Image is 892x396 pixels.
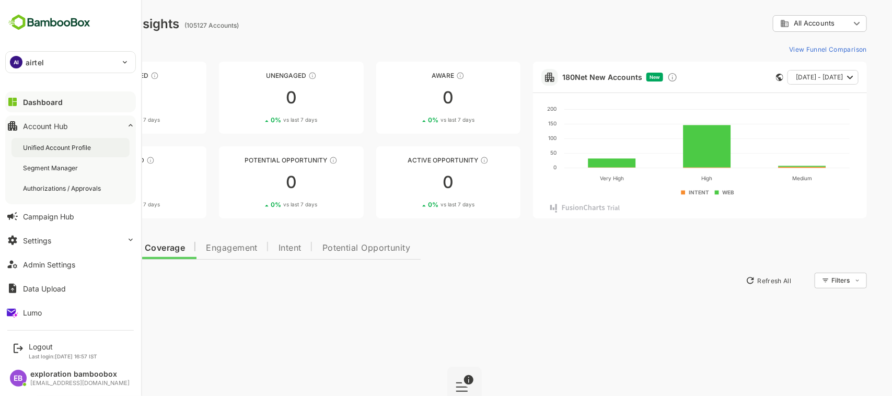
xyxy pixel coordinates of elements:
a: Active OpportunityThese accounts have open opportunities which might be at any of the Sales Stage... [340,146,484,218]
div: All Accounts [736,14,830,34]
div: 0 [340,174,484,191]
div: Admin Settings [23,260,75,269]
button: Campaign Hub [5,206,136,227]
div: Potential Opportunity [182,156,327,164]
div: These accounts have not shown enough engagement and need nurturing [272,72,280,80]
span: vs last 7 days [89,116,123,124]
div: Aware [340,72,484,79]
span: Intent [242,244,265,252]
div: Dashboard Insights [25,16,143,31]
div: These accounts have just entered the buying cycle and need further nurturing [420,72,428,80]
div: Active Opportunity [340,156,484,164]
span: vs last 7 days [247,116,281,124]
div: exploration bamboobox [30,370,130,379]
p: airtel [26,57,44,68]
a: AwareThese accounts have just entered the buying cycle and need further nurturing00%vs last 7 days [340,62,484,134]
div: These accounts have open opportunities which might be at any of the Sales Stages [444,156,452,165]
div: Campaign Hub [23,212,74,221]
div: Account Hub [23,122,68,131]
div: Data Upload [23,284,66,293]
a: UnengagedThese accounts have not shown enough engagement and need nurturing00%vs last 7 days [182,62,327,134]
span: Data Quality and Coverage [36,244,148,252]
a: UnreachedThese accounts have not been engaged with for a defined time period00%vs last 7 days [25,62,170,134]
span: [DATE] - [DATE] [759,71,806,84]
div: Engaged [25,156,170,164]
div: These accounts are MQAs and can be passed on to Inside Sales [293,156,301,165]
span: Potential Opportunity [286,244,374,252]
div: 0 % [77,116,123,124]
div: 0 [25,174,170,191]
p: Last login: [DATE] 16:57 IST [29,353,97,359]
div: AI [10,56,22,68]
div: 0 [182,89,327,106]
div: 0 % [391,201,438,208]
div: 0 [340,89,484,106]
button: [DATE] - [DATE] [751,70,822,85]
button: Data Upload [5,278,136,299]
img: BambooboxFullLogoMark.5f36c76dfaba33ec1ec1367b70bb1252.svg [5,13,94,32]
text: High [665,175,676,182]
div: 0 % [391,116,438,124]
text: 150 [512,120,520,126]
div: Filters [794,271,830,290]
span: New [613,74,623,80]
button: Admin Settings [5,254,136,275]
button: Account Hub [5,115,136,136]
a: Potential OpportunityThese accounts are MQAs and can be passed on to Inside Sales00%vs last 7 days [182,146,327,218]
div: Lumo [23,308,42,317]
div: 0 % [234,201,281,208]
span: vs last 7 days [404,116,438,124]
div: 0 % [77,201,123,208]
button: Lumo [5,302,136,323]
span: Engagement [169,244,221,252]
div: These accounts have not been engaged with for a defined time period [114,72,122,80]
div: Dashboard [23,98,63,107]
span: All Accounts [757,19,798,27]
div: This card does not support filter and segments [739,74,747,81]
button: Refresh All [704,272,759,289]
div: Logout [29,342,97,351]
div: Unreached [25,72,170,79]
div: Settings [23,236,51,245]
div: 0 [25,89,170,106]
button: New Insights [25,271,101,290]
div: 0 % [234,116,281,124]
text: 100 [512,135,520,141]
text: 0 [517,164,520,170]
text: WEB [686,189,698,195]
text: Medium [756,175,775,181]
div: Segment Manager [23,164,80,172]
div: Authorizations / Approvals [23,184,103,193]
div: 0 [182,174,327,191]
button: Dashboard [5,91,136,112]
button: Settings [5,230,136,251]
div: Unified Account Profile [23,143,93,152]
div: [EMAIL_ADDRESS][DOMAIN_NAME] [30,380,130,387]
div: These accounts are warm, further nurturing would qualify them to MQAs [110,156,118,165]
div: All Accounts [744,19,814,28]
ag: (105127 Accounts) [148,21,205,29]
span: vs last 7 days [404,201,438,208]
a: 180Net New Accounts [526,73,606,81]
a: EngagedThese accounts are warm, further nurturing would qualify them to MQAs00%vs last 7 days [25,146,170,218]
button: View Funnel Comparison [748,41,830,57]
span: vs last 7 days [247,201,281,208]
text: 200 [511,106,520,112]
span: vs last 7 days [89,201,123,208]
div: Unengaged [182,72,327,79]
div: Filters [795,276,814,284]
div: EB [10,370,27,387]
text: 50 [514,149,520,156]
text: Very High [563,175,587,182]
div: AIairtel [6,52,135,73]
div: Discover new ICP-fit accounts showing engagement — via intent surges, anonymous website visits, L... [631,72,641,83]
